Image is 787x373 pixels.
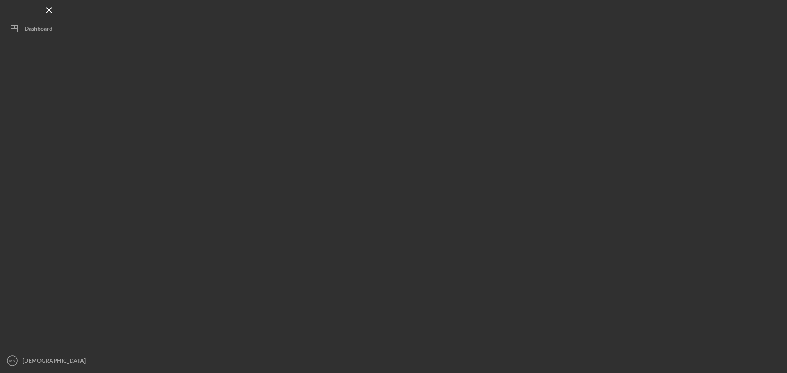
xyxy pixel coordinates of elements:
[4,20,94,37] button: Dashboard
[4,353,94,369] button: MS[DEMOGRAPHIC_DATA][PERSON_NAME]
[9,359,15,363] text: MS
[25,20,52,39] div: Dashboard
